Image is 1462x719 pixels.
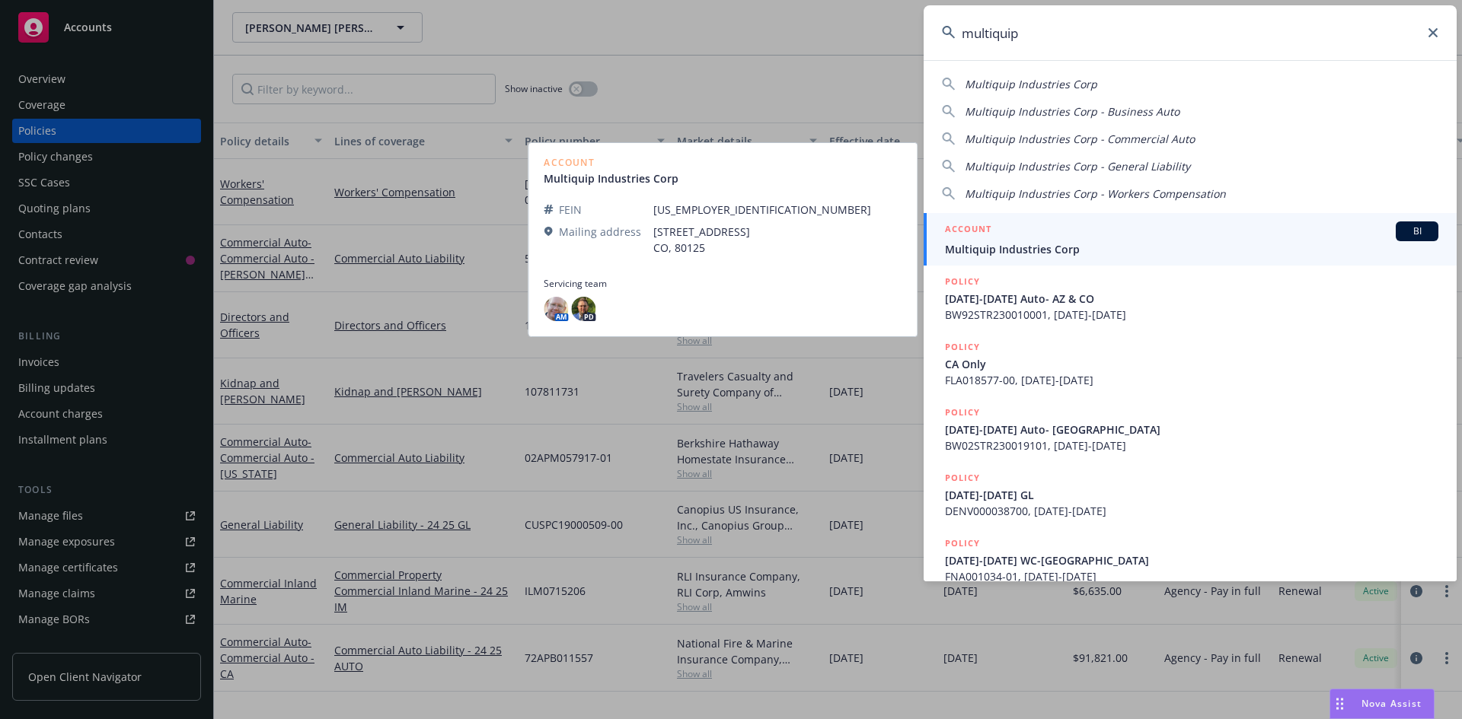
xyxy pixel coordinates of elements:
[945,405,980,420] h5: POLICY
[965,159,1190,173] span: Multiquip Industries Corp - General Liability
[945,274,980,289] h5: POLICY
[945,241,1438,257] span: Multiquip Industries Corp
[924,266,1457,331] a: POLICY[DATE]-[DATE] Auto- AZ & COBW92STR230010001, [DATE]-[DATE]
[945,307,1438,323] span: BW92STR230010001, [DATE]-[DATE]
[945,437,1438,453] span: BW02STR230019101, [DATE]-[DATE]
[924,396,1457,462] a: POLICY[DATE]-[DATE] Auto- [GEOGRAPHIC_DATA]BW02STR230019101, [DATE]-[DATE]
[924,213,1457,266] a: ACCOUNTBIMultiquip Industries Corp
[924,527,1457,593] a: POLICY[DATE]-[DATE] WC-[GEOGRAPHIC_DATA]FNA001034-01, [DATE]-[DATE]
[965,77,1097,91] span: Multiquip Industries Corp
[965,186,1226,201] span: Multiquip Industries Corp - Workers Compensation
[945,356,1438,372] span: CA Only
[1361,697,1422,710] span: Nova Assist
[945,470,980,485] h5: POLICY
[945,568,1438,584] span: FNA001034-01, [DATE]-[DATE]
[924,462,1457,527] a: POLICY[DATE]-[DATE] GLDENV000038700, [DATE]-[DATE]
[945,503,1438,519] span: DENV000038700, [DATE]-[DATE]
[945,487,1438,503] span: [DATE]-[DATE] GL
[945,291,1438,307] span: [DATE]-[DATE] Auto- AZ & CO
[945,552,1438,568] span: [DATE]-[DATE] WC-[GEOGRAPHIC_DATA]
[965,104,1179,119] span: Multiquip Industries Corp - Business Auto
[945,536,980,551] h5: POLICY
[945,339,980,355] h5: POLICY
[924,331,1457,396] a: POLICYCA OnlyFLA018577-00, [DATE]-[DATE]
[965,132,1195,146] span: Multiquip Industries Corp - Commercial Auto
[945,221,991,240] h5: ACCOUNT
[1330,689,1435,719] button: Nova Assist
[924,5,1457,60] input: Search...
[1330,689,1349,718] div: Drag to move
[945,372,1438,388] span: FLA018577-00, [DATE]-[DATE]
[1402,224,1432,238] span: BI
[945,422,1438,437] span: [DATE]-[DATE] Auto- [GEOGRAPHIC_DATA]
